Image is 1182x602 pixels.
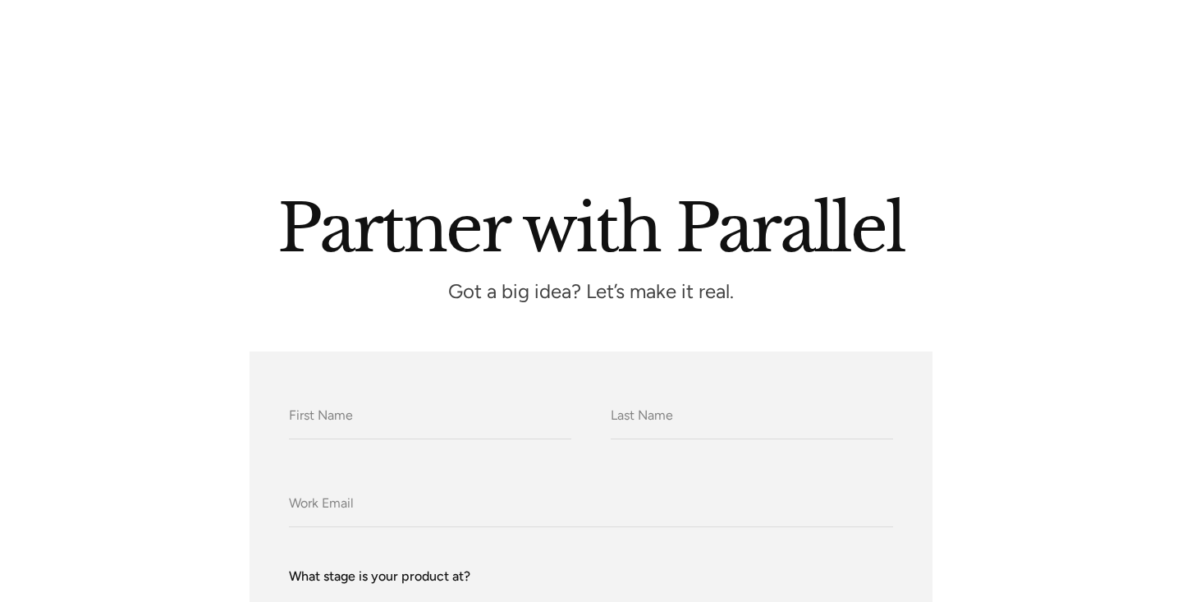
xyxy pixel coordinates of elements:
[289,482,893,527] input: Work Email
[611,394,893,439] input: Last Name
[289,394,571,439] input: First Name
[123,196,1059,252] h2: Partner with Parallel
[345,285,837,299] p: Got a big idea? Let’s make it real.
[289,567,893,586] label: What stage is your product at?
